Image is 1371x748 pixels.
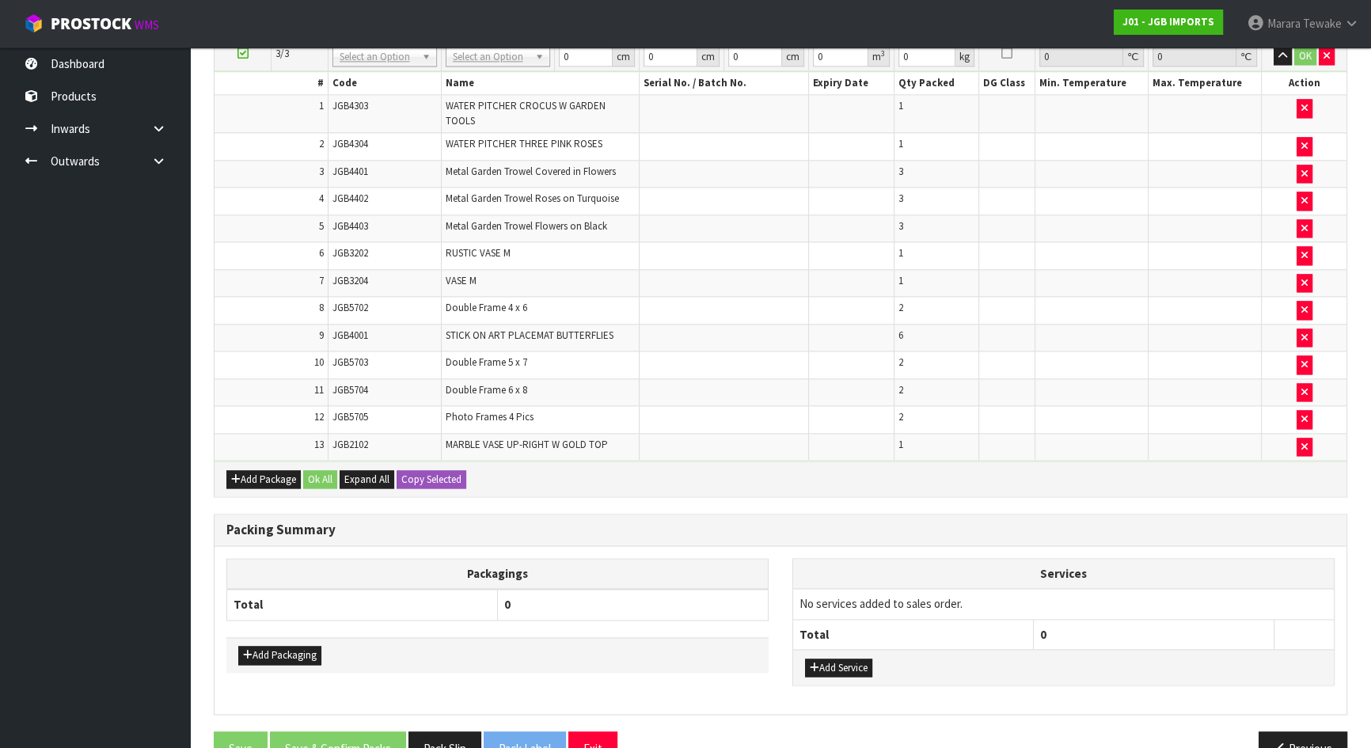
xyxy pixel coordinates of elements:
span: STICK ON ART PLACEMAT BUTTERFLIES [446,328,613,342]
img: cube-alt.png [24,13,44,33]
span: 1 [898,137,903,150]
span: Metal Garden Trowel Roses on Turquoise [446,192,619,205]
th: Services [793,559,1334,589]
span: 6 [898,328,903,342]
span: JGB2102 [332,438,368,451]
th: DG Class [978,72,1035,95]
span: Metal Garden Trowel Flowers on Black [446,219,607,233]
th: Packagings [227,558,769,589]
th: Code [328,72,441,95]
span: Marara [1267,16,1301,31]
span: 2 [898,410,903,423]
span: Double Frame 6 x 8 [446,383,527,397]
span: 3 [898,192,903,205]
th: # [215,72,328,95]
span: VASE M [446,274,477,287]
span: 13 [314,438,324,451]
span: 12 [314,410,324,423]
span: Double Frame 4 x 6 [446,301,527,314]
span: RUSTIC VASE M [446,246,511,260]
th: Qty Packed [894,72,978,95]
button: Copy Selected [397,470,466,489]
button: OK [1294,47,1316,66]
span: 3/3 [275,47,289,60]
span: Tewake [1303,16,1342,31]
a: J01 - JGB IMPORTS [1114,9,1223,35]
span: 5 [319,219,324,233]
td: No services added to sales order. [793,589,1334,619]
span: JGB4403 [332,219,368,233]
span: 0 [1040,627,1046,642]
div: cm [697,47,720,66]
div: ℃ [1123,47,1144,66]
span: 3 [898,165,903,178]
div: cm [782,47,804,66]
span: 2 [898,301,903,314]
span: 9 [319,328,324,342]
span: Expand All [344,473,389,486]
span: JGB4401 [332,165,368,178]
div: kg [955,47,974,66]
th: Name [441,72,639,95]
span: MARBLE VASE UP-RIGHT W GOLD TOP [446,438,608,451]
span: 2 [319,137,324,150]
span: JGB3202 [332,246,368,260]
span: 1 [898,99,903,112]
span: 6 [319,246,324,260]
span: Select an Option [340,47,416,66]
span: 3 [319,165,324,178]
span: JGB4304 [332,137,368,150]
span: JGB3204 [332,274,368,287]
strong: J01 - JGB IMPORTS [1122,15,1214,28]
th: Max. Temperature [1149,72,1262,95]
th: Action [1262,72,1346,95]
small: WMS [135,17,159,32]
span: WATER PITCHER CROCUS W GARDEN TOOLS [446,99,606,127]
span: ProStock [51,13,131,34]
span: 8 [319,301,324,314]
span: 1 [898,274,903,287]
th: Serial No. / Batch No. [639,72,809,95]
div: m [868,47,890,66]
span: JGB5703 [332,355,368,369]
div: ℃ [1236,47,1257,66]
span: JGB4001 [332,328,368,342]
span: JGB4303 [332,99,368,112]
th: Total [227,589,498,620]
span: JGB5704 [332,383,368,397]
span: Photo Frames 4 Pics [446,410,534,423]
span: Metal Garden Trowel Covered in Flowers [446,165,616,178]
span: 4 [319,192,324,205]
span: 7 [319,274,324,287]
span: WATER PITCHER THREE PINK ROSES [446,137,602,150]
span: 2 [898,355,903,369]
th: Expiry Date [809,72,894,95]
button: Add Service [805,659,872,678]
span: 1 [319,99,324,112]
span: Double Frame 5 x 7 [446,355,527,369]
span: JGB4402 [332,192,368,205]
span: 10 [314,355,324,369]
h3: Packing Summary [226,522,1335,537]
sup: 3 [881,48,885,59]
div: cm [613,47,635,66]
span: JGB5705 [332,410,368,423]
button: Add Package [226,470,301,489]
span: Select an Option [453,47,529,66]
span: 1 [898,246,903,260]
button: Add Packaging [238,646,321,665]
th: Min. Temperature [1035,72,1149,95]
span: 1 [898,438,903,451]
span: 0 [504,597,511,612]
th: Total [793,619,1034,649]
button: Ok All [303,470,337,489]
button: Expand All [340,470,394,489]
span: 3 [898,219,903,233]
span: 11 [314,383,324,397]
span: 2 [898,383,903,397]
span: JGB5702 [332,301,368,314]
